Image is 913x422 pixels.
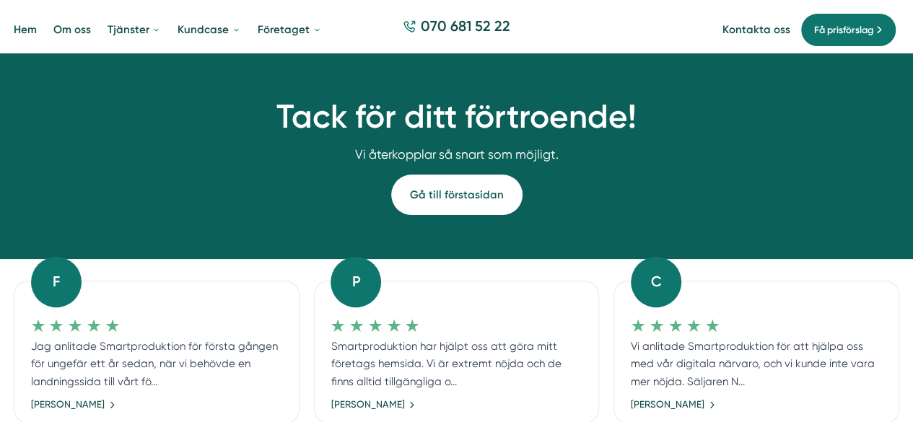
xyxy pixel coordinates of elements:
[421,17,510,37] span: 070 681 52 22
[722,23,790,37] a: Kontakta oss
[397,17,516,44] a: 070 681 52 22
[31,257,82,307] div: F
[11,12,40,48] a: Hem
[631,338,882,390] p: Vi anlitade Smartproduktion för att hjälpa oss med vår digitala närvaro, och vi kunde inte vara m...
[631,257,681,307] div: C
[255,12,324,48] a: Företaget
[800,13,896,47] a: Få prisförslag
[31,338,282,390] p: Jag anlitade Smartproduktion för första gången för ungefär ett år sedan, när vi behövde en landni...
[813,22,873,38] span: Få prisförslag
[51,12,94,48] a: Om oss
[125,145,789,164] p: Vi återkopplar så snart som möjligt.
[631,397,715,412] a: [PERSON_NAME]
[331,257,381,307] div: P
[175,12,243,48] a: Kundcase
[105,12,164,48] a: Tjänster
[125,97,789,137] h1: Tack för ditt förtroende!
[331,397,415,412] a: [PERSON_NAME]
[331,338,582,390] p: Smartproduktion har hjälpt oss att göra mitt företags hemsida. Vi är extremt nöjda och de finns a...
[391,175,523,215] a: Gå till förstasidan
[31,397,115,412] a: [PERSON_NAME]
